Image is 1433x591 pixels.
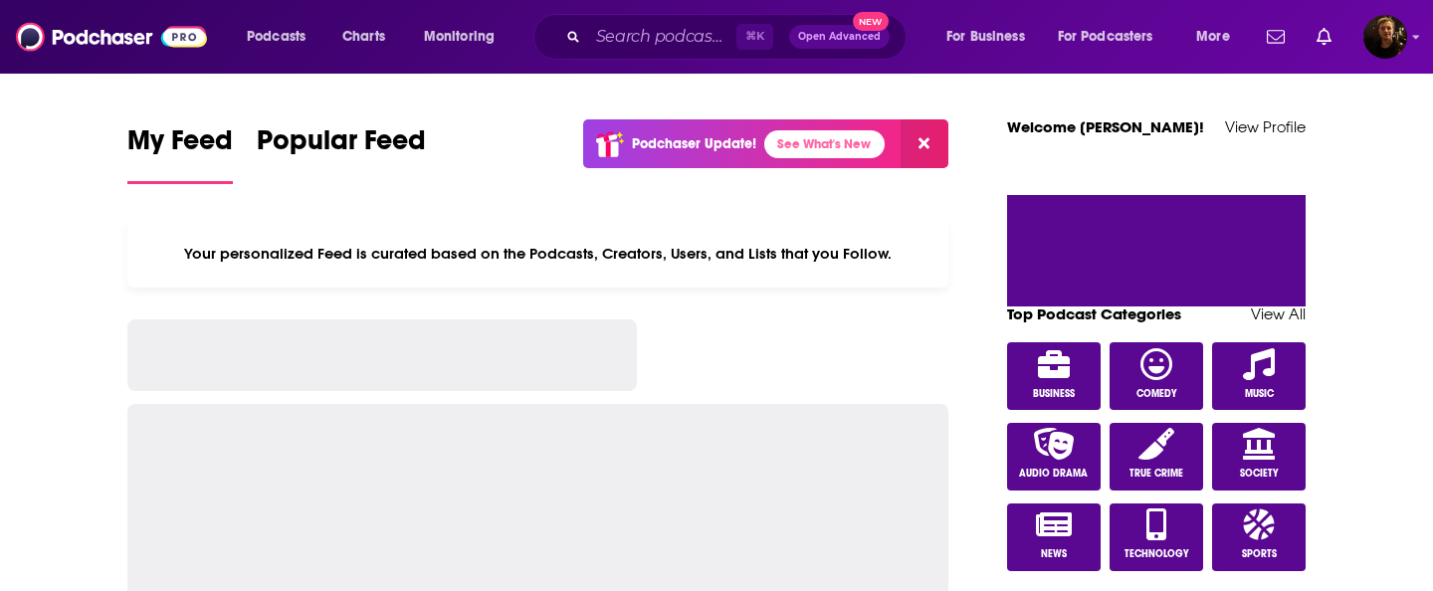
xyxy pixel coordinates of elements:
span: Charts [342,23,385,51]
button: open menu [1045,21,1182,53]
button: open menu [1182,21,1255,53]
a: Welcome [PERSON_NAME]! [1007,117,1204,136]
input: Search podcasts, credits, & more... [588,21,736,53]
button: open menu [410,21,520,53]
a: Sports [1212,503,1306,571]
span: For Podcasters [1058,23,1153,51]
span: True Crime [1129,468,1183,480]
span: News [1041,548,1067,560]
a: View Profile [1225,117,1306,136]
span: Podcasts [247,23,306,51]
span: Audio Drama [1019,468,1088,480]
div: Search podcasts, credits, & more... [552,14,925,60]
a: View All [1251,304,1306,323]
a: Comedy [1110,342,1203,410]
a: True Crime [1110,423,1203,491]
span: For Business [946,23,1025,51]
span: Logged in as Sammitch [1363,15,1407,59]
a: See What's New [764,130,885,158]
a: Technology [1110,503,1203,571]
a: News [1007,503,1101,571]
span: My Feed [127,123,233,169]
a: My Feed [127,123,233,184]
span: New [853,12,889,31]
a: Audio Drama [1007,423,1101,491]
span: Society [1240,468,1279,480]
button: Show profile menu [1363,15,1407,59]
button: Open AdvancedNew [789,25,890,49]
button: open menu [233,21,331,53]
a: Business [1007,342,1101,410]
span: Sports [1242,548,1277,560]
span: Business [1033,388,1075,400]
img: User Profile [1363,15,1407,59]
span: Music [1245,388,1274,400]
div: Your personalized Feed is curated based on the Podcasts, Creators, Users, and Lists that you Follow. [127,220,948,288]
a: Society [1212,423,1306,491]
span: Comedy [1136,388,1177,400]
span: Monitoring [424,23,495,51]
a: Charts [329,21,397,53]
a: Show notifications dropdown [1309,20,1339,54]
a: Show notifications dropdown [1259,20,1293,54]
span: Popular Feed [257,123,426,169]
a: Music [1212,342,1306,410]
span: Open Advanced [798,32,881,42]
a: Popular Feed [257,123,426,184]
span: More [1196,23,1230,51]
span: ⌘ K [736,24,773,50]
p: Podchaser Update! [632,135,756,152]
button: open menu [932,21,1050,53]
a: Top Podcast Categories [1007,304,1181,323]
span: Technology [1125,548,1189,560]
img: Podchaser - Follow, Share and Rate Podcasts [16,18,207,56]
